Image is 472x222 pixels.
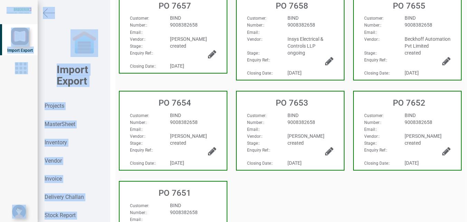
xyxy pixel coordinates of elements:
strong: Closing Date: [247,161,272,166]
span: created [287,140,304,146]
span: 9008382658 [405,119,432,125]
span: : [247,127,260,132]
span: : [247,71,273,76]
span: [DATE] [287,160,302,166]
span: : [130,134,145,139]
span: [PERSON_NAME] [405,133,442,139]
span: 9008382658 [170,22,198,28]
span: : [364,161,390,166]
strong: Enquiry Ref: [130,148,152,153]
span: : [364,16,384,21]
span: [DATE] [170,160,184,166]
span: [PERSON_NAME] [170,133,207,139]
span: : [247,148,270,153]
strong: Closing Date: [130,64,155,69]
strong: Vendor: [130,37,144,42]
strong: Customer [247,113,265,118]
span: : [130,217,143,222]
strong: Closing Date: [247,71,272,76]
strong: Email: [130,217,142,222]
span: BIND [170,113,181,118]
span: Import Export [7,48,33,53]
span: : [247,58,270,62]
strong: Number: [247,23,263,28]
strong: Stage: [247,141,259,146]
strong: Invoice [45,175,62,182]
strong: Customer [364,16,383,21]
strong: Email: [130,30,142,35]
span: BIND [170,203,181,208]
span: 9008382658 [287,22,315,28]
span: : [130,23,147,28]
strong: Vendor [45,157,62,164]
strong: Enquiry Ref: [247,148,269,153]
strong: Stage: [364,51,376,56]
span: BIND [287,15,299,21]
strong: Customer [130,16,148,21]
strong: Customer [364,113,383,118]
span: : [130,161,156,166]
strong: Projects [45,103,64,109]
strong: Customer [130,113,148,118]
span: BIND [170,15,181,21]
span: : [247,113,266,118]
span: created [170,140,186,146]
strong: Closing Date: [364,71,389,76]
h3: PO 7651 [123,189,227,197]
span: : [130,30,143,35]
strong: Vendor: [364,37,379,42]
h3: PO 7652 [357,98,461,107]
span: : [130,203,149,208]
strong: Number: [364,120,380,125]
strong: Enquiry Ref: [364,148,386,153]
strong: Number: [247,120,263,125]
span: : [130,120,147,125]
span: created [405,140,421,146]
span: : [130,148,153,153]
strong: Email: [247,127,259,132]
span: Insys Electrical & Controls LLP [287,36,323,49]
span: : [364,134,380,139]
span: created [405,50,421,56]
span: 9008382658 [170,119,198,125]
span: [DATE] [170,63,184,69]
span: : [364,51,377,56]
span: : [130,16,149,21]
span: [PERSON_NAME] [287,133,324,139]
span: : [364,37,380,42]
span: : [364,127,377,132]
b: Import Export [57,64,88,87]
span: : [364,148,387,153]
strong: Customer [130,203,148,208]
span: 9008382658 [405,22,432,28]
span: BIND [405,113,416,118]
span: : [247,37,263,42]
h3: PO 7653 [240,98,344,107]
strong: Delivery Challan [45,194,84,200]
strong: Vendor: [247,134,262,139]
strong: Email: [247,30,259,35]
span: : [364,30,377,35]
span: : [364,120,381,125]
span: [DATE] [405,70,419,76]
span: : [247,23,264,28]
span: : [130,127,143,132]
span: : [130,44,143,49]
span: : [130,210,147,215]
strong: Number: [130,120,146,125]
strong: Inventory [45,139,67,146]
span: 9008382658 [287,119,315,125]
span: : [247,16,266,21]
strong: Stage: [130,44,142,49]
strong: Closing Date: [364,161,389,166]
h3: PO 7655 [357,1,461,10]
span: : [247,141,260,146]
strong: Stage: [364,141,376,146]
span: : [247,51,260,56]
span: created [170,43,186,49]
span: : [130,141,143,146]
span: [DATE] [405,160,419,166]
span: [DATE] [287,70,302,76]
strong: Stage: [247,51,259,56]
span: : [247,134,263,139]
